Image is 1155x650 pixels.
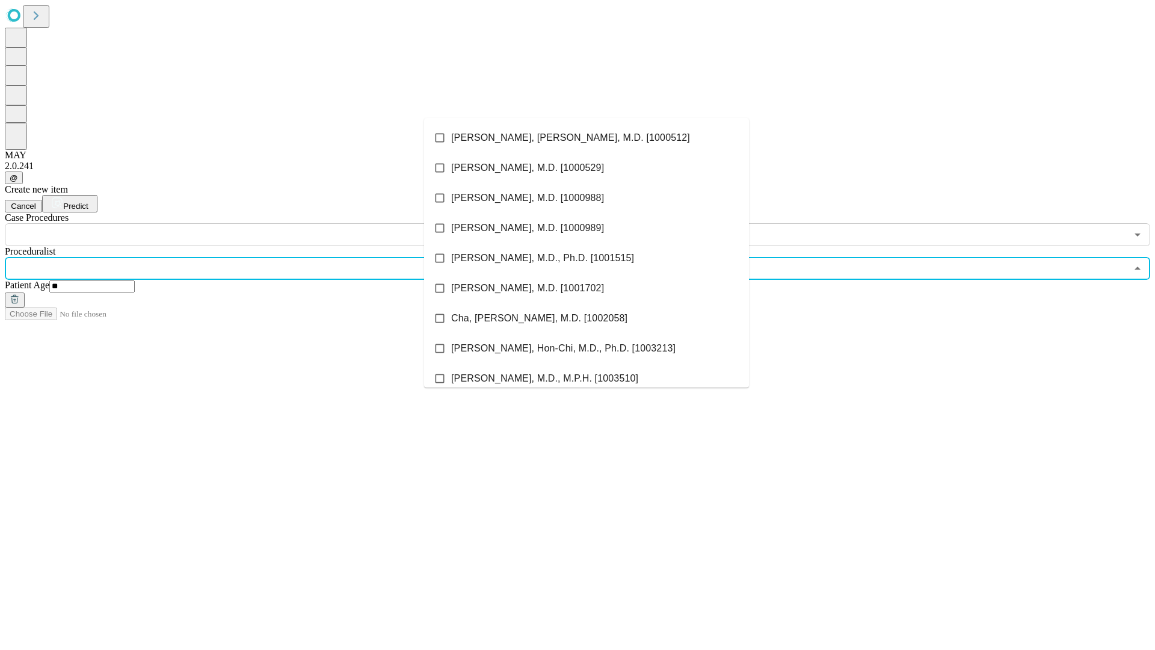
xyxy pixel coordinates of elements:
[42,195,97,212] button: Predict
[451,131,690,145] span: [PERSON_NAME], [PERSON_NAME], M.D. [1000512]
[451,371,638,386] span: [PERSON_NAME], M.D., M.P.H. [1003510]
[451,281,604,296] span: [PERSON_NAME], M.D. [1001702]
[1129,260,1146,277] button: Close
[11,202,36,211] span: Cancel
[10,173,18,182] span: @
[451,311,627,326] span: Cha, [PERSON_NAME], M.D. [1002058]
[63,202,88,211] span: Predict
[451,221,604,235] span: [PERSON_NAME], M.D. [1000989]
[5,150,1150,161] div: MAY
[5,280,49,290] span: Patient Age
[451,341,676,356] span: [PERSON_NAME], Hon-Chi, M.D., Ph.D. [1003213]
[451,161,604,175] span: [PERSON_NAME], M.D. [1000529]
[5,212,69,223] span: Scheduled Procedure
[5,184,68,194] span: Create new item
[5,161,1150,172] div: 2.0.241
[5,200,42,212] button: Cancel
[451,251,634,265] span: [PERSON_NAME], M.D., Ph.D. [1001515]
[451,191,604,205] span: [PERSON_NAME], M.D. [1000988]
[1129,226,1146,243] button: Open
[5,172,23,184] button: @
[5,246,55,256] span: Proceduralist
